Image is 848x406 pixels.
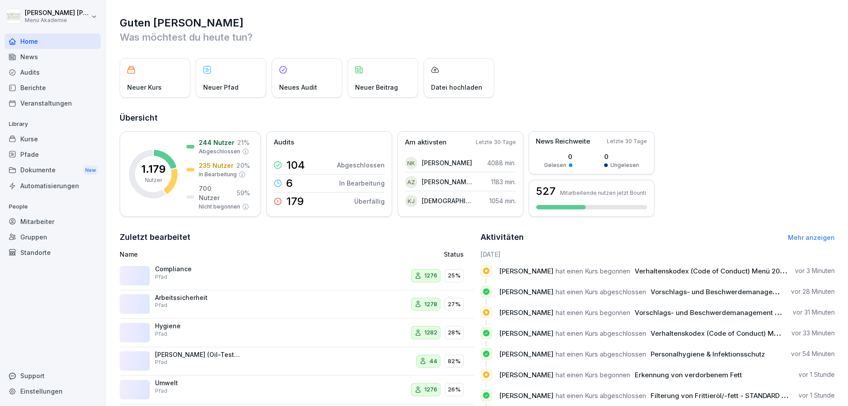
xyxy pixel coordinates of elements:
[4,229,101,245] a: Gruppen
[556,350,646,358] span: hat einen Kurs abgeschlossen
[4,178,101,194] a: Automatisierungen
[155,301,167,309] p: Pfad
[791,349,835,358] p: vor 54 Minuten
[4,162,101,178] a: DokumenteNew
[795,266,835,275] p: vor 3 Minuten
[651,391,812,400] span: Filterung von Frittieröl/-fett - STANDARD ohne Vito
[355,83,398,92] p: Neuer Beitrag
[431,83,482,92] p: Datei hochladen
[405,157,417,169] div: NK
[481,250,835,259] h6: [DATE]
[791,329,835,338] p: vor 33 Minuten
[422,158,472,167] p: [PERSON_NAME]
[155,322,243,330] p: Hygiene
[4,214,101,229] a: Mitarbeiter
[799,370,835,379] p: vor 1 Stunde
[4,34,101,49] a: Home
[354,197,385,206] p: Überfällig
[448,385,461,394] p: 26%
[556,288,646,296] span: hat einen Kurs abgeschlossen
[141,164,166,175] p: 1.179
[424,271,437,280] p: 1276
[286,160,305,171] p: 104
[155,387,167,395] p: Pfad
[199,171,237,178] p: In Bearbeitung
[651,350,765,358] span: Personalhygiene & Infektionsschutz
[145,176,162,184] p: Nutzer
[237,188,250,197] p: 59 %
[4,368,101,383] div: Support
[499,329,553,338] span: [PERSON_NAME]
[4,65,101,80] a: Audits
[556,329,646,338] span: hat einen Kurs abgeschlossen
[199,161,234,170] p: 235 Nutzer
[604,152,639,161] p: 0
[25,17,89,23] p: Menü Akademie
[155,379,243,387] p: Umwelt
[279,83,317,92] p: Neues Audit
[199,184,234,202] p: 700 Nutzer
[120,376,474,404] a: UmweltPfad127626%
[635,308,823,317] span: Vorschlags- und Beschwerdemanagement bei Menü 2000
[120,262,474,290] a: CompliancePfad127625%
[424,385,437,394] p: 1276
[405,195,417,207] div: KJ
[4,245,101,260] a: Standorte
[4,80,101,95] a: Berichte
[339,178,385,188] p: In Bearbeitung
[4,162,101,178] div: Dokumente
[635,371,742,379] span: Erkennung von verdorbenem Fett
[556,267,630,275] span: hat einen Kurs begonnen
[448,328,461,337] p: 28%
[422,196,473,205] p: [DEMOGRAPHIC_DATA][PERSON_NAME]
[405,176,417,188] div: AZ
[560,190,646,196] p: Mitarbeitende nutzen jetzt Bounti
[499,371,553,379] span: [PERSON_NAME]
[286,178,293,189] p: 6
[120,112,835,124] h2: Übersicht
[120,290,474,319] a: ArbeitssicherheitPfad127827%
[499,267,553,275] span: [PERSON_NAME]
[120,231,474,243] h2: Zuletzt bearbeitet
[274,137,294,148] p: Audits
[155,273,167,281] p: Pfad
[120,347,474,376] a: [PERSON_NAME] (Oil-Tester und Frittieröl-Filter)Pfad4482%
[4,49,101,65] a: News
[4,95,101,111] a: Veranstaltungen
[127,83,162,92] p: Neuer Kurs
[4,147,101,162] a: Pfade
[429,357,437,366] p: 44
[544,152,572,161] p: 0
[788,234,835,241] a: Mehr anzeigen
[607,137,647,145] p: Letzte 30 Tage
[4,117,101,131] p: Library
[405,137,447,148] p: Am aktivsten
[4,131,101,147] a: Kurse
[487,158,516,167] p: 4088 min.
[236,161,250,170] p: 20 %
[793,308,835,317] p: vor 31 Minuten
[4,200,101,214] p: People
[4,383,101,399] a: Einstellungen
[499,308,553,317] span: [PERSON_NAME]
[120,16,835,30] h1: Guten [PERSON_NAME]
[536,186,556,197] h3: 527
[536,137,590,147] p: News Reichweite
[444,250,464,259] p: Status
[481,231,524,243] h2: Aktivitäten
[556,308,630,317] span: hat einen Kurs begonnen
[651,329,805,338] span: Verhaltenskodex (Code of Conduct) Menü 2000
[544,161,566,169] p: Gelesen
[120,30,835,44] p: Was möchtest du heute tun?
[120,250,342,259] p: Name
[424,300,437,309] p: 1278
